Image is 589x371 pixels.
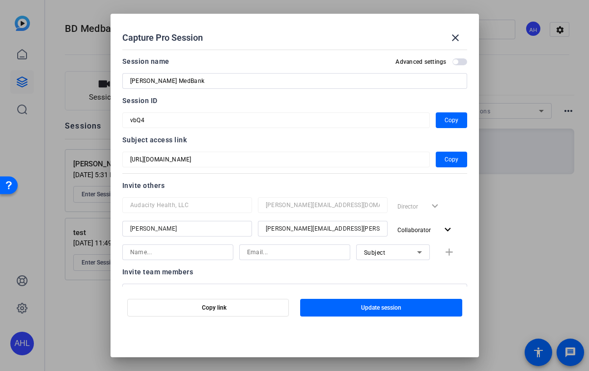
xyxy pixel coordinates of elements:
[393,221,458,238] button: Collaborator
[266,199,380,211] input: Email...
[436,112,467,128] button: Copy
[130,223,244,235] input: Name...
[130,114,422,126] input: Session OTP
[449,32,461,44] mat-icon: close
[130,75,459,87] input: Enter Session Name
[247,246,342,258] input: Email...
[122,134,467,146] div: Subject access link
[122,26,467,50] div: Capture Pro Session
[445,114,458,126] span: Copy
[202,304,226,312] span: Copy link
[127,299,289,317] button: Copy link
[361,304,401,312] span: Update session
[130,199,244,211] input: Name...
[266,223,380,235] input: Email...
[130,246,225,258] input: Name...
[300,299,462,317] button: Update session
[445,154,458,165] span: Copy
[122,266,467,278] div: Invite team members
[122,180,467,191] div: Invite others
[364,249,386,256] span: Subject
[122,55,169,67] div: Session name
[442,224,454,236] mat-icon: expand_more
[395,58,446,66] h2: Advanced settings
[122,95,467,106] div: Session ID
[130,154,422,165] input: Session OTP
[130,286,459,297] input: Add others: Type email or team members name
[397,227,431,234] span: Collaborator
[436,152,467,167] button: Copy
